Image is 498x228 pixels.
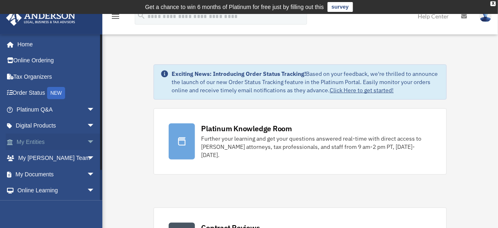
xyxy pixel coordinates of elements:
[330,87,394,94] a: Click Here to get started!
[491,1,496,6] div: close
[87,166,103,183] span: arrow_drop_down
[480,10,492,22] img: User Pic
[201,135,432,159] div: Further your learning and get your questions answered real-time with direct access to [PERSON_NAM...
[137,11,146,20] i: search
[87,182,103,199] span: arrow_drop_down
[145,2,324,12] div: Get a chance to win 6 months of Platinum for free just by filling out this
[172,70,306,78] strong: Exciting News: Introducing Order Status Tracking!
[201,123,292,134] div: Platinum Knowledge Room
[328,2,353,12] a: survey
[6,166,107,182] a: My Documentsarrow_drop_down
[6,134,107,150] a: My Entitiesarrow_drop_down
[87,118,103,135] span: arrow_drop_down
[111,11,120,21] i: menu
[6,150,107,166] a: My [PERSON_NAME] Teamarrow_drop_down
[87,101,103,118] span: arrow_drop_down
[6,101,107,118] a: Platinum Q&Aarrow_drop_down
[6,68,107,85] a: Tax Organizers
[6,182,107,199] a: Online Learningarrow_drop_down
[6,198,107,215] a: Billingarrow_drop_down
[87,134,103,150] span: arrow_drop_down
[6,118,107,134] a: Digital Productsarrow_drop_down
[154,108,447,175] a: Platinum Knowledge Room Further your learning and get your questions answered real-time with dire...
[4,10,78,26] img: Anderson Advisors Platinum Portal
[6,36,103,52] a: Home
[6,52,107,69] a: Online Ordering
[87,198,103,215] span: arrow_drop_down
[6,85,107,102] a: Order StatusNEW
[172,70,440,94] div: Based on your feedback, we're thrilled to announce the launch of our new Order Status Tracking fe...
[47,87,65,99] div: NEW
[111,14,120,21] a: menu
[87,150,103,167] span: arrow_drop_down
